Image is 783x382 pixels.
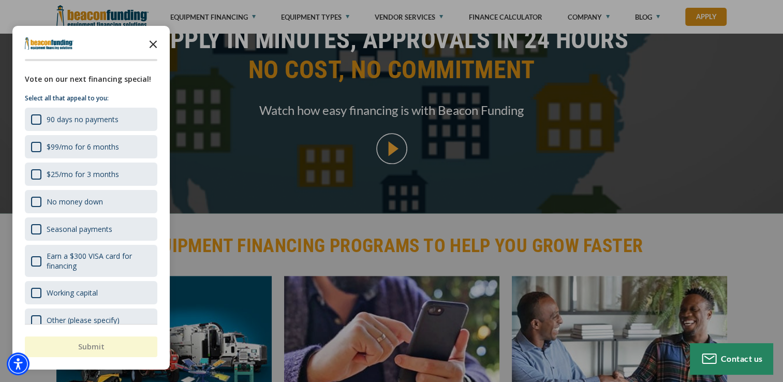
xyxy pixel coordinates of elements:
[47,251,151,271] div: Earn a $300 VISA card for financing
[47,114,119,124] div: 90 days no payments
[12,26,170,370] div: Survey
[25,281,157,304] div: Working capital
[25,308,157,332] div: Other (please specify)
[143,33,164,54] button: Close the survey
[25,336,157,357] button: Submit
[47,288,98,298] div: Working capital
[25,108,157,131] div: 90 days no payments
[25,163,157,186] div: $25/mo for 3 months
[25,217,157,241] div: Seasonal payments
[25,74,157,85] div: Vote on our next financing special!
[690,343,773,374] button: Contact us
[25,245,157,277] div: Earn a $300 VISA card for financing
[7,352,29,375] div: Accessibility Menu
[47,224,112,234] div: Seasonal payments
[25,190,157,213] div: No money down
[47,197,103,207] div: No money down
[25,135,157,158] div: $99/mo for 6 months
[721,354,763,363] span: Contact us
[25,93,157,104] p: Select all that appeal to you:
[25,37,73,50] img: Company logo
[47,169,119,179] div: $25/mo for 3 months
[47,142,119,152] div: $99/mo for 6 months
[47,315,120,325] div: Other (please specify)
